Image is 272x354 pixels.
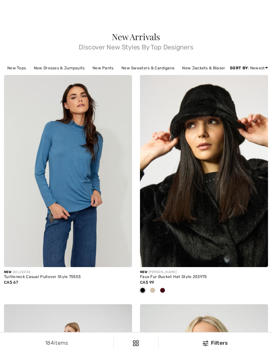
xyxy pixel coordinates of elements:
[230,65,268,71] div: : Newest
[31,64,88,72] a: New Dresses & Jumpsuits
[230,66,248,70] strong: Sort By
[4,270,132,275] div: DOLCEZZA
[4,75,132,267] img: Turtleneck Casual Pullover Style 75553. Indigo
[138,285,148,296] div: Black
[163,339,268,347] div: Filters
[4,275,132,279] div: Turtleneck Casual Pullover Style 75553
[140,270,147,274] span: New
[45,340,54,346] span: 184
[148,285,158,296] div: Almond
[140,75,268,267] img: Faux Fur Bucket Hat Style 253975. Almond
[89,64,117,72] a: New Pants
[140,275,268,279] div: Faux Fur Bucket Hat Style 253975
[133,340,139,346] img: Filters
[140,280,154,285] span: CA$ 99
[140,270,268,275] div: [PERSON_NAME]
[158,285,168,296] div: Merlot
[4,280,19,285] span: CA$ 67
[4,64,29,72] a: New Tops
[112,31,160,42] span: New Arrivals
[4,270,11,274] span: New
[203,341,208,346] img: Filters
[118,64,178,72] a: New Sweaters & Cardigans
[4,41,268,50] span: Discover New Styles By Top Designers
[179,64,231,72] a: New Jackets & Blazers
